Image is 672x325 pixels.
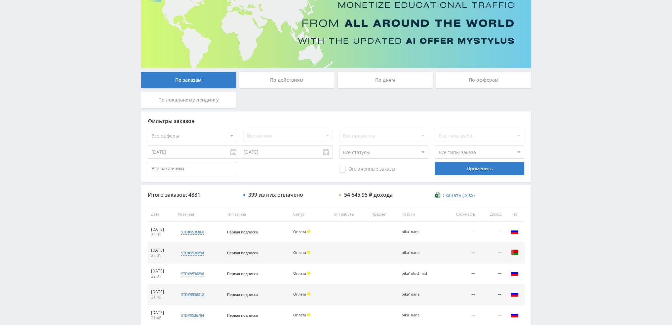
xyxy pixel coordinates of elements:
div: По локальному лендингу [141,92,236,108]
span: Холд [307,251,310,254]
span: Оплаченные заказы [339,166,395,173]
div: std#9536784 [181,313,204,318]
div: 21:46 [151,315,172,321]
span: Холд [307,230,310,233]
div: 22:01 [151,274,172,279]
div: [DATE] [151,289,172,295]
div: Применить [435,162,524,175]
div: pika1nana [402,230,431,234]
span: Оплата [293,292,306,297]
div: std#9536896 [181,271,204,276]
td: — [478,243,504,264]
td: — [443,222,478,243]
span: Оплата [293,312,306,317]
img: rus.png [511,227,519,235]
th: Тип работы [330,207,368,222]
span: Холд [307,271,310,275]
th: Доход [478,207,504,222]
div: [DATE] [151,268,172,274]
span: Оплата [293,271,306,276]
th: Стоимость [443,207,478,222]
div: По офферам [436,72,531,88]
th: Тип заказа [224,207,290,222]
a: Скачать (.xlsx) [435,192,475,199]
div: pika1uluchmid [402,271,431,276]
div: 54 645,95 ₽ дохода [344,192,393,198]
img: blr.png [511,248,519,256]
span: Холд [307,292,310,296]
input: Все заказчики [148,162,237,175]
div: По дням [338,72,433,88]
span: Первая подписка [227,292,258,297]
span: Оплата [293,229,306,234]
div: std#9536860 [181,229,204,235]
div: Фильтры заказов [148,118,525,124]
span: Холд [307,313,310,316]
th: № заказа [175,207,224,222]
div: 22:01 [151,253,172,258]
div: pika1nana [402,292,431,297]
th: Предмет [368,207,399,222]
div: pika1nana [402,313,431,317]
th: Статус [290,207,330,222]
td: — [443,284,478,305]
img: rus.png [511,311,519,319]
span: Первая подписка [227,313,258,318]
div: По заказам [141,72,236,88]
th: Дата [148,207,175,222]
div: По действиям [239,72,335,88]
div: Итого заказов: 4881 [148,192,237,198]
td: — [478,284,504,305]
div: 22:01 [151,232,172,237]
div: 399 из них оплачено [248,192,303,198]
img: rus.png [511,269,519,277]
span: Первая подписка [227,229,258,234]
span: Скачать (.xlsx) [443,193,475,198]
td: — [478,264,504,284]
span: Первая подписка [227,250,258,255]
div: [DATE] [151,227,172,232]
td: — [443,264,478,284]
img: xlsx [435,192,441,198]
div: 21:49 [151,295,172,300]
th: Потоки [398,207,443,222]
div: std#9536894 [181,250,204,256]
td: — [443,243,478,264]
th: Гео [505,207,525,222]
td: — [478,222,504,243]
div: pika1nana [402,251,431,255]
div: std#9536812 [181,292,204,297]
img: rus.png [511,290,519,298]
span: Оплата [293,250,306,255]
div: [DATE] [151,248,172,253]
span: Первая подписка [227,271,258,276]
div: [DATE] [151,310,172,315]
